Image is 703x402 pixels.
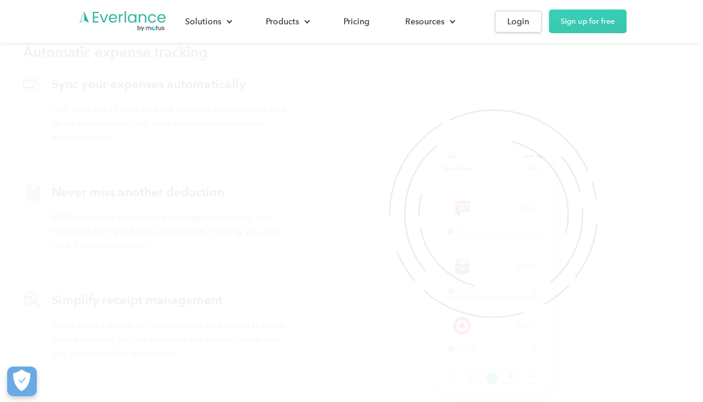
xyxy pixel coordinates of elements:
[507,14,529,29] div: Login
[52,210,287,253] p: We'll scan your expenses and suggest anything you missed that might be tax deductible, helping yo...
[7,366,37,396] button: Cookies Settings
[173,11,242,32] div: Solutions
[332,11,381,32] a: Pricing
[78,10,167,33] a: Go to homepage
[52,76,287,92] h3: Sync your expenses automatically
[52,184,287,200] h3: Never miss another deduction
[393,11,465,32] div: Resources
[23,42,208,63] h3: Automatic expense tracking
[549,9,626,33] a: Sign up for free
[52,292,287,308] h3: Simplify receipt management
[52,318,287,360] p: Easily snap a photo of your receipts and attach them to your expenses, so you can ditch the paper...
[343,14,370,29] div: Pricing
[254,11,320,32] div: Products
[495,11,542,33] a: Login
[185,14,221,29] div: Solutions
[52,102,287,145] p: Link your credit card or bank account to Everlance, and let us automatically log your expenses—no...
[405,14,444,29] div: Resources
[266,14,299,29] div: Products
